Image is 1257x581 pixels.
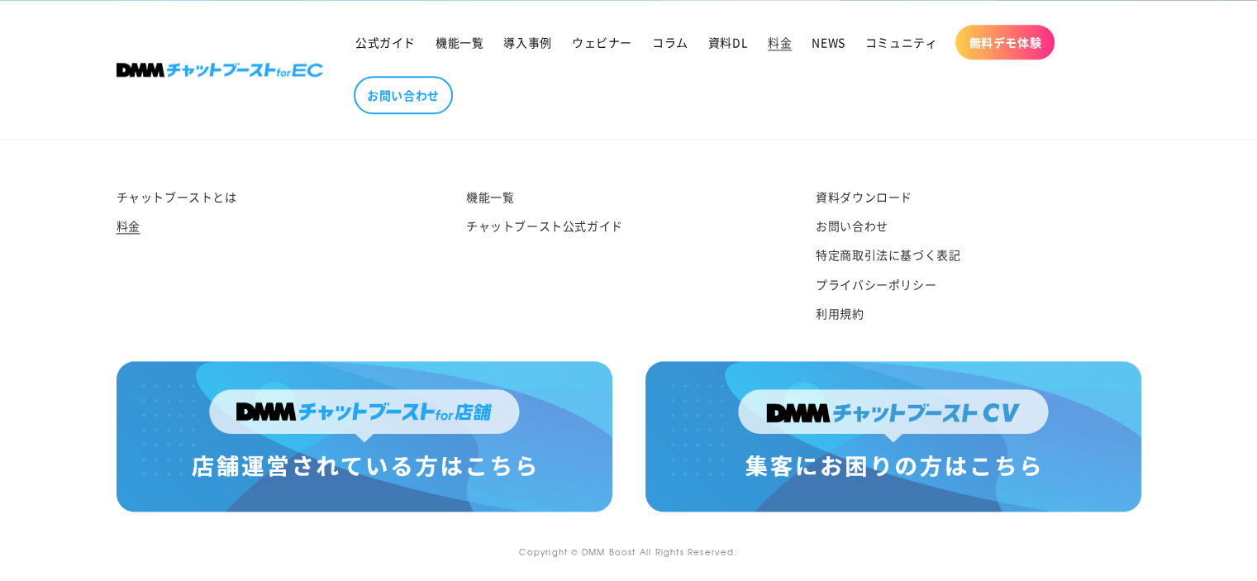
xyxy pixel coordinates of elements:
span: 無料デモ体験 [969,35,1041,50]
span: お問い合わせ [367,88,440,102]
a: お問い合わせ [354,76,453,114]
a: 無料デモ体験 [955,25,1055,60]
a: 特定商取引法に基づく表記 [816,240,960,269]
span: ウェビナー [572,35,632,50]
span: コラム [652,35,688,50]
a: 資料DL [698,25,758,60]
a: NEWS [802,25,855,60]
a: 公式ガイド [345,25,426,60]
span: 料金 [768,35,792,50]
a: 機能一覧 [426,25,493,60]
a: 機能一覧 [466,187,514,212]
img: 株式会社DMM Boost [117,63,323,77]
span: 資料DL [708,35,748,50]
span: NEWS [812,35,845,50]
a: コラム [642,25,698,60]
a: 導入事例 [493,25,561,60]
span: 機能一覧 [436,35,483,50]
a: 資料ダウンロード [816,187,912,212]
a: プライバシーポリシー [816,270,936,299]
a: 利用規約 [816,299,864,328]
a: お問い合わせ [816,212,888,240]
a: チャットブースト公式ガイド [466,212,623,240]
a: 料金 [758,25,802,60]
a: ウェビナー [562,25,642,60]
small: Copyright © DMM Boost All Rights Reserved. [519,545,737,558]
span: 導入事例 [503,35,551,50]
a: チャットブーストとは [117,187,237,212]
img: 店舗運営されている方はこちら [117,361,612,512]
a: 料金 [117,212,140,240]
span: 公式ガイド [355,35,416,50]
span: コミュニティ [865,35,938,50]
img: 集客にお困りの方はこちら [645,361,1141,512]
a: コミュニティ [855,25,948,60]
